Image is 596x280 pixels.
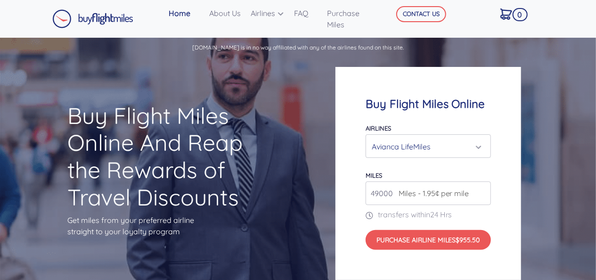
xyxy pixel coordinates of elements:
a: Airlines [247,4,291,23]
a: About Us [205,4,247,23]
span: 24 Hrs [430,210,452,219]
img: Cart [500,8,512,20]
button: Avianca LifeMiles [366,134,491,158]
span: 0 [513,8,528,21]
button: CONTACT US [396,6,446,22]
a: 0 [497,4,525,24]
a: FAQ [291,4,324,23]
button: Purchase Airline Miles$955.50 [366,230,491,250]
h1: Buy Flight Miles Online And Reap the Rewards of Travel Discounts [67,102,261,211]
label: miles [366,172,382,179]
img: Buy Flight Miles Logo [52,9,133,28]
h4: Buy Flight Miles Online [366,97,491,111]
p: transfers within [366,209,491,220]
div: Avianca LifeMiles [372,138,479,156]
span: $955.50 [456,236,480,244]
label: Airlines [366,124,391,132]
p: Get miles from your preferred airline straight to your loyalty program [67,214,261,237]
a: Purchase Miles [324,4,383,34]
a: Home [165,4,205,23]
span: Miles - 1.95¢ per mile [394,188,469,199]
a: Buy Flight Miles Logo [52,7,133,31]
